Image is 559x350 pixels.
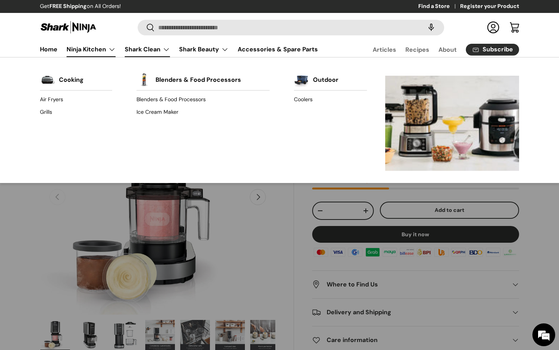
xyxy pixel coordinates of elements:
nav: Primary [40,42,318,57]
a: Find a Store [418,2,460,11]
speech-search-button: Search by voice [419,19,443,36]
nav: Secondary [354,42,519,57]
strong: FREE Shipping [49,3,87,10]
a: About [438,42,457,57]
a: Subscribe [466,44,519,56]
span: Subscribe [483,46,513,52]
p: Get on All Orders! [40,2,121,11]
a: Accessories & Spare Parts [238,42,318,57]
img: Shark Ninja Philippines [40,20,97,35]
a: Recipes [405,42,429,57]
summary: Shark Clean [120,42,175,57]
summary: Ninja Kitchen [62,42,120,57]
a: Home [40,42,57,57]
a: Articles [373,42,396,57]
a: Register your Product [460,2,519,11]
summary: Shark Beauty [175,42,233,57]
